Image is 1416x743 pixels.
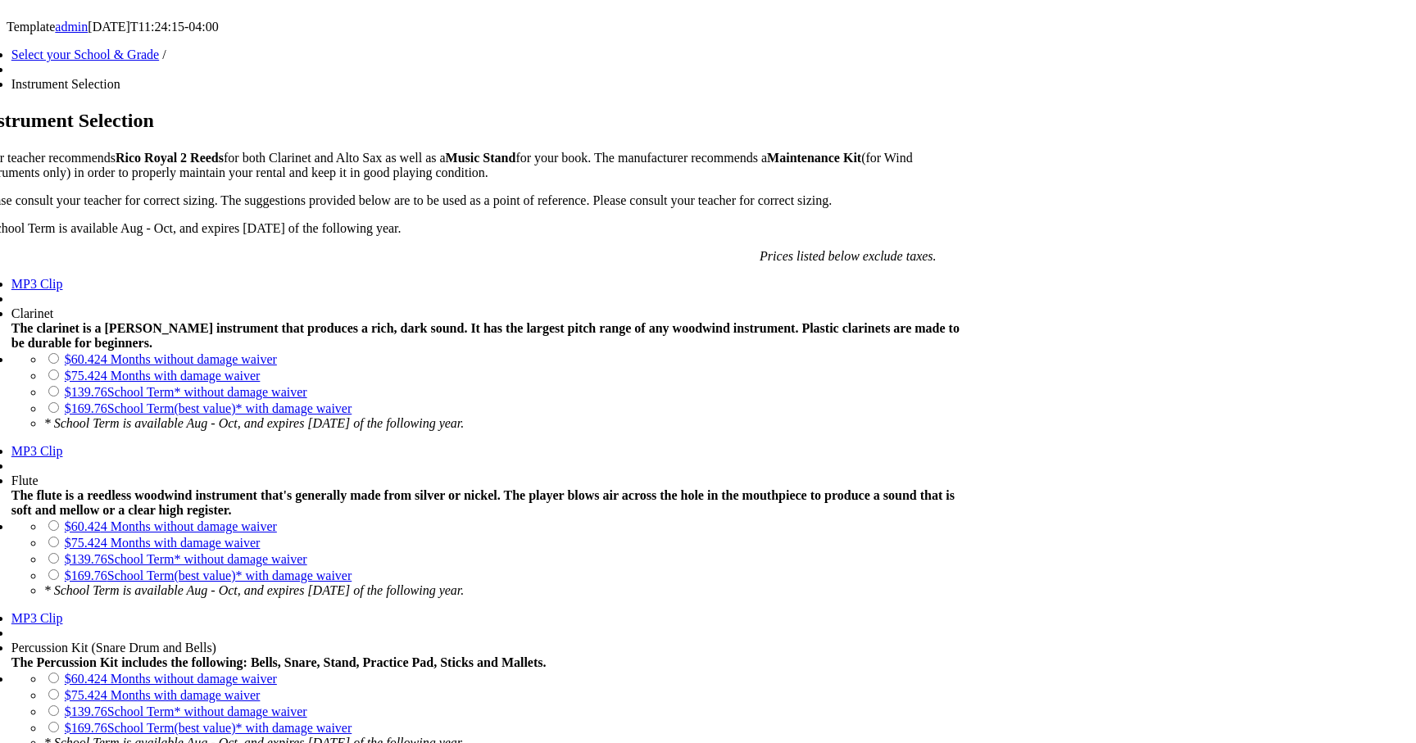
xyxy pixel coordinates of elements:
span: $169.76 [65,569,107,582]
a: $75.424 Months with damage waiver [65,369,261,383]
a: MP3 Clip [11,611,63,625]
a: $60.424 Months without damage waiver [65,672,277,686]
span: Template [7,20,55,34]
span: $60.42 [65,672,101,686]
a: $139.76School Term* without damage waiver [65,552,307,566]
a: MP3 Clip [11,444,63,458]
div: Flute [11,473,976,488]
a: $169.76School Term(best value)* with damage waiver [65,401,352,415]
a: Select your School & Grade [11,48,159,61]
li: Instrument Selection [11,77,976,92]
span: $75.42 [65,536,101,550]
strong: Maintenance Kit [767,151,861,165]
a: MP3 Clip [11,277,63,291]
em: Prices listed below exclude taxes. [760,249,936,263]
a: $60.424 Months without damage waiver [65,519,277,533]
span: $169.76 [65,721,107,735]
strong: The Percussion Kit includes the following: Bells, Snare, Stand, Practice Pad, Sticks and Mallets. [11,655,547,669]
a: $75.424 Months with damage waiver [65,688,261,702]
div: Clarinet [11,306,976,321]
a: admin [55,20,88,34]
span: $60.42 [65,352,101,366]
span: [DATE]T11:24:15-04:00 [88,20,218,34]
strong: The flute is a reedless woodwind instrument that's generally made from silver or nickel. The play... [11,488,955,517]
a: $139.76School Term* without damage waiver [65,704,307,718]
span: / [162,48,166,61]
span: $75.42 [65,688,101,702]
em: * School Term is available Aug - Oct, and expires [DATE] of the following year. [44,416,465,430]
em: * School Term is available Aug - Oct, and expires [DATE] of the following year. [44,583,465,597]
a: $169.76School Term(best value)* with damage waiver [65,569,352,582]
span: $60.42 [65,519,101,533]
span: $139.76 [65,552,107,566]
a: $139.76School Term* without damage waiver [65,385,307,399]
strong: Rico Royal 2 Reeds [116,151,224,165]
a: $169.76School Term(best value)* with damage waiver [65,721,352,735]
span: $139.76 [65,385,107,399]
div: Percussion Kit (Snare Drum and Bells) [11,641,976,655]
strong: Music Stand [446,151,516,165]
a: $60.424 Months without damage waiver [65,352,277,366]
span: $75.42 [65,369,101,383]
span: $139.76 [65,704,107,718]
span: $169.76 [65,401,107,415]
a: $75.424 Months with damage waiver [65,536,261,550]
strong: The clarinet is a [PERSON_NAME] instrument that produces a rich, dark sound. It has the largest p... [11,321,960,350]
